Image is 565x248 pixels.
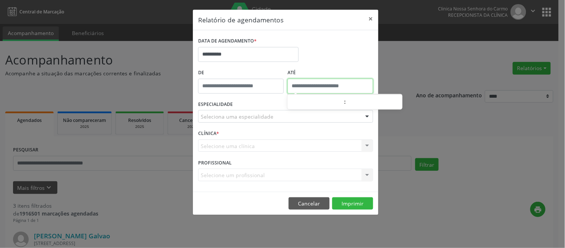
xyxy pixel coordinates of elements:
span: : [344,94,346,109]
label: CLÍNICA [198,128,219,139]
label: De [198,67,284,79]
input: Minute [346,95,402,110]
button: Close [364,10,378,28]
h5: Relatório de agendamentos [198,15,283,25]
label: DATA DE AGENDAMENTO [198,35,257,47]
label: ESPECIALIDADE [198,99,233,110]
label: PROFISSIONAL [198,157,232,169]
label: ATÉ [288,67,373,79]
button: Cancelar [289,197,330,210]
input: Hour [288,95,344,110]
button: Imprimir [332,197,373,210]
span: Seleciona uma especialidade [201,113,273,120]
